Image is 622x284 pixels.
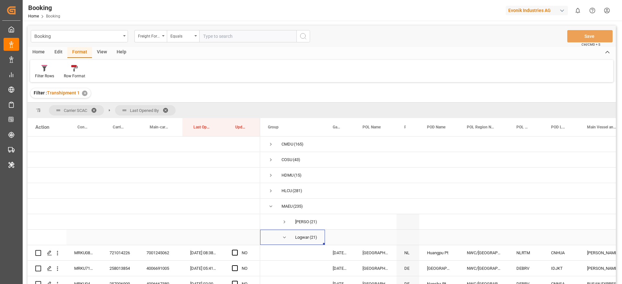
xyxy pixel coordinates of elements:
[77,125,88,129] span: Container No.
[293,183,302,198] span: (281)
[459,261,509,276] div: NWC/[GEOGRAPHIC_DATA] [GEOGRAPHIC_DATA] / [GEOGRAPHIC_DATA]
[294,168,302,183] span: (15)
[567,30,613,42] button: Save
[282,199,293,214] div: MAEU
[28,168,260,183] div: Press SPACE to select this row.
[506,6,568,15] div: Evonik Industries AG
[570,3,585,18] button: show 0 new notifications
[419,245,459,260] div: Huangpu Pt
[35,124,49,130] div: Action
[28,3,60,13] div: Booking
[66,245,102,260] div: MRKU0874782
[28,14,39,18] a: Home
[294,137,304,152] span: (165)
[310,214,317,229] span: (21)
[34,90,47,95] span: Filter :
[585,3,600,18] button: Help Center
[363,125,381,129] span: POL Name
[355,245,397,260] div: [GEOGRAPHIC_DATA]
[28,261,260,276] div: Press SPACE to select this row.
[138,32,160,39] div: Freight Forwarder's Reference No.
[325,245,355,260] div: [DATE] 20:58:00
[551,125,566,129] span: POD Locode
[130,108,159,113] span: Last Opened By
[193,125,211,129] span: Last Opened Date
[28,199,260,214] div: Press SPACE to select this row.
[113,125,125,129] span: Carrier Booking No.
[467,125,495,129] span: POL Region Name
[182,261,224,276] div: [DATE] 05:41:49
[28,47,50,58] div: Home
[82,91,87,96] div: ✕
[50,47,67,58] div: Edit
[509,261,543,276] div: DEBRV
[587,125,617,129] span: Main Vessel and Vessel Imo
[66,261,102,276] div: MRKU7199120
[199,30,296,42] input: Type to search
[64,73,85,79] div: Row Format
[459,245,509,260] div: NWC/[GEOGRAPHIC_DATA] [GEOGRAPHIC_DATA] / [GEOGRAPHIC_DATA]
[293,199,303,214] span: (235)
[268,125,279,129] span: Group
[516,125,530,129] span: POL Locode
[170,32,192,39] div: Equals
[427,125,445,129] span: POD Name
[139,245,182,260] div: 7001245062
[102,261,139,276] div: 258013854
[242,261,252,276] div: NO
[92,47,112,58] div: View
[282,137,293,152] div: CMDU
[419,261,459,276] div: [GEOGRAPHIC_DATA], [GEOGRAPHIC_DATA]
[355,261,397,276] div: [GEOGRAPHIC_DATA]
[543,261,579,276] div: IDJKT
[296,30,310,42] button: search button
[28,183,260,199] div: Press SPACE to select this row.
[295,230,309,245] div: Logward System
[282,168,294,183] div: HDMU
[28,137,260,152] div: Press SPACE to select this row.
[543,245,579,260] div: CNHUA
[404,125,406,129] span: POL Country
[31,30,128,42] button: open menu
[28,230,260,245] div: Press SPACE to select this row.
[397,261,419,276] div: DE
[282,183,292,198] div: HLCU
[102,245,139,260] div: 721014226
[28,214,260,230] div: Press SPACE to select this row.
[134,30,167,42] button: open menu
[64,108,87,113] span: Carrier SCAC
[310,230,317,245] span: (21)
[509,245,543,260] div: NLRTM
[325,261,355,276] div: [DATE] 06:59:00
[35,73,54,79] div: Filter Rows
[235,125,247,129] span: Update Last Opened By
[28,152,260,168] div: Press SPACE to select this row.
[28,245,260,261] div: Press SPACE to select this row.
[397,245,419,260] div: NL
[67,47,92,58] div: Format
[282,152,292,167] div: COSU
[295,214,309,229] div: [PERSON_NAME]
[333,125,341,129] span: Gate In POL
[242,246,252,260] div: NO
[139,261,182,276] div: 4006691005
[112,47,131,58] div: Help
[47,90,80,95] span: Transhipment 1
[34,32,121,40] div: Booking
[182,245,224,260] div: [DATE] 08:38:16
[293,152,300,167] span: (43)
[506,4,570,16] button: Evonik Industries AG
[167,30,199,42] button: open menu
[582,42,600,47] span: Ctrl/CMD + S
[150,125,169,129] span: Main-carriage No.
